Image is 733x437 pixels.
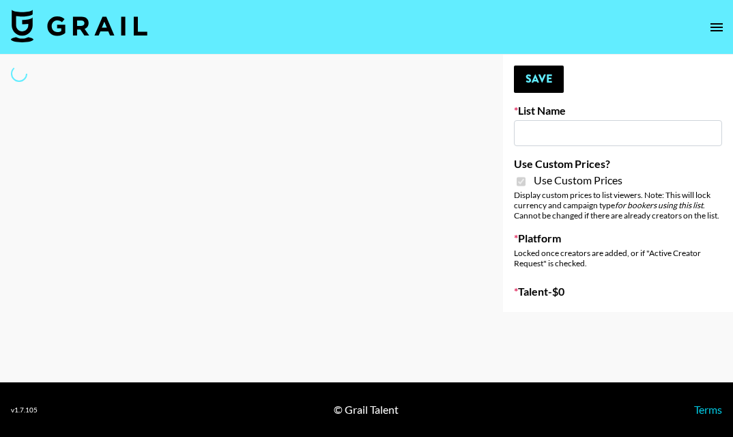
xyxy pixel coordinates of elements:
[514,190,722,221] div: Display custom prices to list viewers. Note: This will lock currency and campaign type . Cannot b...
[514,285,722,298] label: Talent - $ 0
[514,66,564,93] button: Save
[514,157,722,171] label: Use Custom Prices?
[514,231,722,245] label: Platform
[514,104,722,117] label: List Name
[11,10,147,42] img: Grail Talent
[615,200,703,210] em: for bookers using this list
[11,406,38,414] div: v 1.7.105
[534,173,622,187] span: Use Custom Prices
[514,248,722,268] div: Locked once creators are added, or if "Active Creator Request" is checked.
[334,403,399,417] div: © Grail Talent
[703,14,730,41] button: open drawer
[694,403,722,416] a: Terms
